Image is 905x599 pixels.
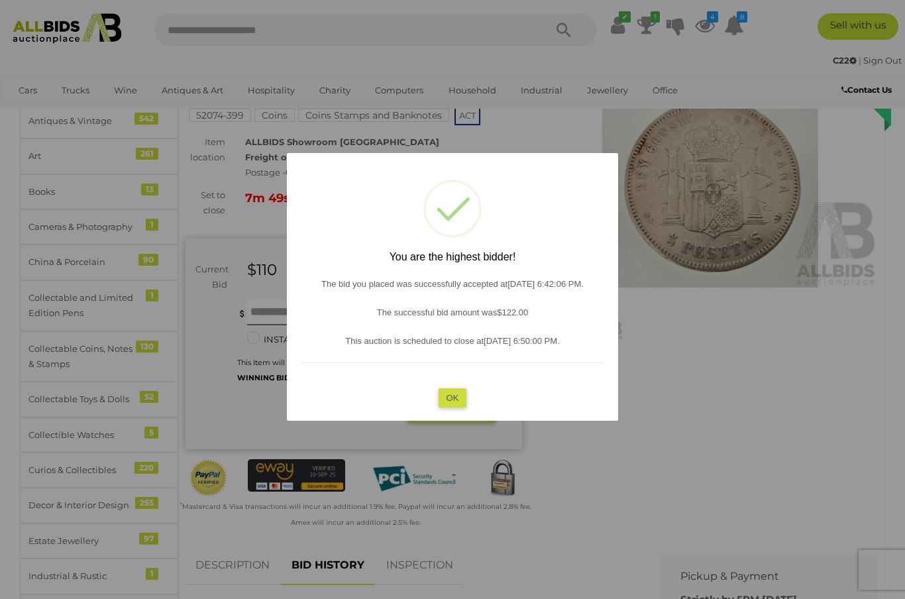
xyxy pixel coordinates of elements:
button: OK [439,388,467,408]
p: This auction is scheduled to close at . [300,333,605,349]
h2: You are the highest bidder! [300,251,605,263]
span: $122.00 [497,307,528,317]
p: The bid you placed was successfully accepted at . [300,276,605,292]
span: [DATE] 6:42:06 PM [507,279,581,289]
span: [DATE] 6:50:00 PM [484,336,557,346]
p: The successful bid amount was [300,305,605,320]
